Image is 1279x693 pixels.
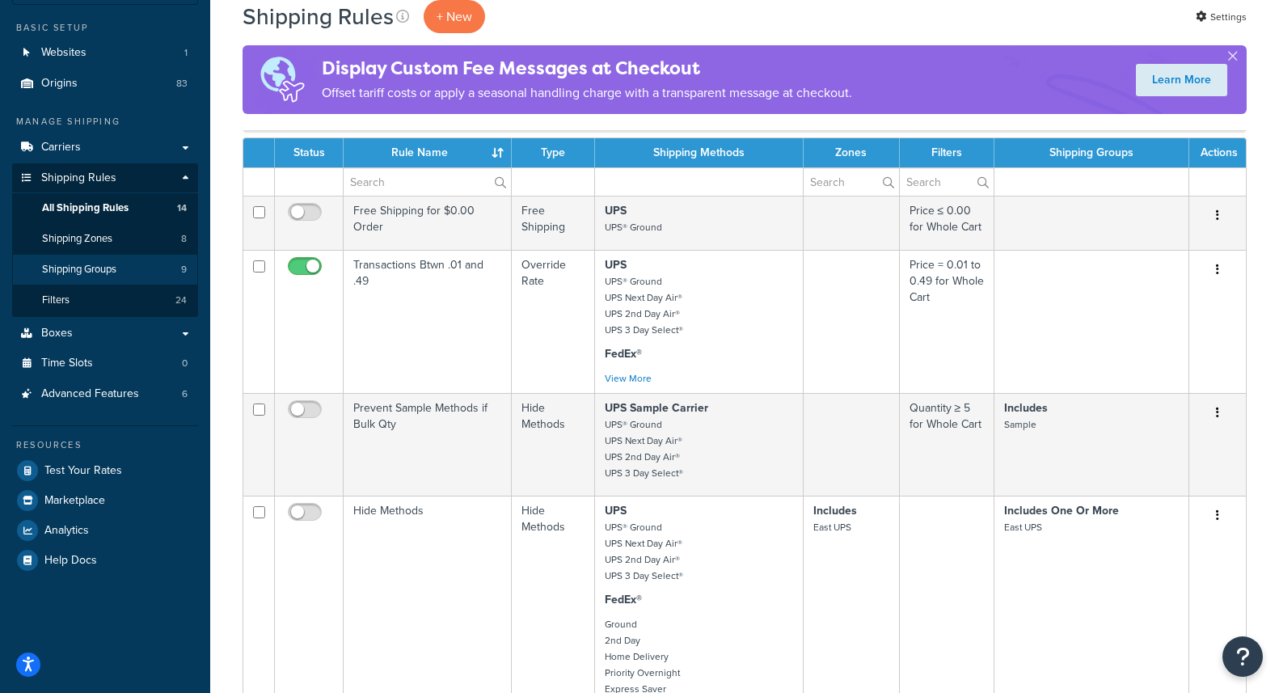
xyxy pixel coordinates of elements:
[344,250,512,393] td: Transactions Btwn .01 and .49
[275,138,344,167] th: Status
[605,417,683,480] small: UPS® Ground UPS Next Day Air® UPS 2nd Day Air® UPS 3 Day Select®
[41,141,81,154] span: Carriers
[804,168,899,196] input: Search
[12,38,198,68] a: Websites 1
[605,345,642,362] strong: FedEx®
[900,138,995,167] th: Filters
[44,494,105,508] span: Marketplace
[243,1,394,32] h1: Shipping Rules
[12,438,198,452] div: Resources
[605,371,652,386] a: View More
[344,138,512,167] th: Rule Name : activate to sort column ascending
[1189,138,1246,167] th: Actions
[181,232,187,246] span: 8
[41,46,87,60] span: Websites
[41,327,73,340] span: Boxes
[605,502,627,519] strong: UPS
[512,138,595,167] th: Type
[12,115,198,129] div: Manage Shipping
[184,46,188,60] span: 1
[12,193,198,223] a: All Shipping Rules 14
[12,456,198,485] a: Test Your Rates
[41,171,116,185] span: Shipping Rules
[12,69,198,99] li: Origins
[12,349,198,378] a: Time Slots 0
[605,220,662,235] small: UPS® Ground
[12,69,198,99] a: Origins 83
[41,357,93,370] span: Time Slots
[1196,6,1247,28] a: Settings
[344,393,512,496] td: Prevent Sample Methods if Bulk Qty
[12,319,198,349] a: Boxes
[512,196,595,250] td: Free Shipping
[512,393,595,496] td: Hide Methods
[41,77,78,91] span: Origins
[605,399,708,416] strong: UPS Sample Carrier
[182,387,188,401] span: 6
[12,224,198,254] li: Shipping Zones
[243,45,322,114] img: duties-banner-06bc72dcb5fe05cb3f9472aba00be2ae8eb53ab6f0d8bb03d382ba314ac3c341.png
[804,138,900,167] th: Zones
[322,82,852,104] p: Offset tariff costs or apply a seasonal handling charge with a transparent message at checkout.
[605,202,627,219] strong: UPS
[12,285,198,315] li: Filters
[344,196,512,250] td: Free Shipping for $0.00 Order
[42,294,70,307] span: Filters
[12,285,198,315] a: Filters 24
[12,38,198,68] li: Websites
[12,486,198,515] a: Marketplace
[12,516,198,545] a: Analytics
[1004,417,1036,432] small: Sample
[900,250,995,393] td: Price = 0.01 to 0.49 for Whole Cart
[605,274,683,337] small: UPS® Ground UPS Next Day Air® UPS 2nd Day Air® UPS 3 Day Select®
[181,263,187,277] span: 9
[175,294,187,307] span: 24
[12,224,198,254] a: Shipping Zones 8
[41,387,139,401] span: Advanced Features
[900,168,994,196] input: Search
[1222,636,1263,677] button: Open Resource Center
[12,349,198,378] li: Time Slots
[605,256,627,273] strong: UPS
[1136,64,1227,96] a: Learn More
[900,393,995,496] td: Quantity ≥ 5 for Whole Cart
[177,201,187,215] span: 14
[42,201,129,215] span: All Shipping Rules
[12,193,198,223] li: All Shipping Rules
[12,255,198,285] a: Shipping Groups 9
[12,379,198,409] li: Advanced Features
[12,133,198,163] a: Carriers
[42,232,112,246] span: Shipping Zones
[44,554,97,568] span: Help Docs
[813,502,857,519] strong: Includes
[12,379,198,409] a: Advanced Features 6
[512,250,595,393] td: Override Rate
[176,77,188,91] span: 83
[900,196,995,250] td: Price ≤ 0.00 for Whole Cart
[605,591,642,608] strong: FedEx®
[182,357,188,370] span: 0
[12,546,198,575] a: Help Docs
[44,464,122,478] span: Test Your Rates
[322,55,852,82] h4: Display Custom Fee Messages at Checkout
[1004,520,1042,535] small: East UPS
[1004,502,1119,519] strong: Includes One Or More
[12,255,198,285] li: Shipping Groups
[605,520,683,583] small: UPS® Ground UPS Next Day Air® UPS 2nd Day Air® UPS 3 Day Select®
[813,520,851,535] small: East UPS
[344,168,511,196] input: Search
[1004,399,1048,416] strong: Includes
[12,163,198,193] a: Shipping Rules
[42,263,116,277] span: Shipping Groups
[12,21,198,35] div: Basic Setup
[595,138,804,167] th: Shipping Methods
[12,163,198,317] li: Shipping Rules
[44,524,89,538] span: Analytics
[994,138,1189,167] th: Shipping Groups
